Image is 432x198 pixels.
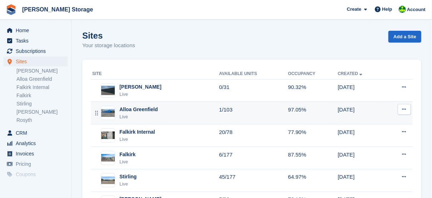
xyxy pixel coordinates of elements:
[4,149,68,159] a: menu
[219,147,288,169] td: 6/177
[4,169,68,179] a: menu
[338,79,385,102] td: [DATE]
[16,84,68,91] a: Falkirk Internal
[219,169,288,192] td: 45/177
[16,149,59,159] span: Invoices
[16,76,68,83] a: Alloa Greenfield
[82,31,135,40] h1: Sites
[219,79,288,102] td: 0/31
[119,136,155,143] div: Live
[119,113,158,120] div: Live
[338,71,364,76] a: Created
[19,4,96,15] a: [PERSON_NAME] Storage
[101,109,115,117] img: Image of Alloa Greenfield site
[338,124,385,147] td: [DATE]
[119,128,155,136] div: Falkirk Internal
[4,180,68,190] a: menu
[219,68,288,80] th: Available Units
[407,6,426,13] span: Account
[16,117,68,124] a: Rosyth
[16,100,68,107] a: Stirling
[4,128,68,138] a: menu
[4,56,68,66] a: menu
[288,147,338,169] td: 87.55%
[16,25,59,35] span: Home
[119,106,158,113] div: Alloa Greenfield
[288,79,338,102] td: 90.32%
[119,173,137,180] div: Stirling
[219,124,288,147] td: 20/78
[16,92,68,99] a: Falkirk
[288,124,338,147] td: 77.90%
[101,154,115,162] img: Image of Falkirk site
[101,132,115,139] img: Image of Falkirk Internal site
[119,158,136,165] div: Live
[338,169,385,192] td: [DATE]
[101,86,115,95] img: Image of Alloa Kelliebank site
[119,91,161,98] div: Live
[338,147,385,169] td: [DATE]
[119,180,137,188] div: Live
[119,83,161,91] div: [PERSON_NAME]
[6,4,16,15] img: stora-icon-8386f47178a22dfd0bd8f6a31ec36ba5ce8667c1dd55bd0f319d3a0aa187defe.svg
[16,56,59,66] span: Sites
[4,138,68,148] a: menu
[91,68,219,80] th: Site
[288,169,338,192] td: 64.97%
[338,102,385,124] td: [DATE]
[16,109,68,115] a: [PERSON_NAME]
[16,68,68,74] a: [PERSON_NAME]
[16,128,59,138] span: CRM
[4,159,68,169] a: menu
[288,102,338,124] td: 97.05%
[4,46,68,56] a: menu
[219,102,288,124] td: 1/103
[399,6,406,13] img: Claire Wilson
[288,68,338,80] th: Occupancy
[4,36,68,46] a: menu
[388,31,421,43] a: Add a Site
[347,6,361,13] span: Create
[4,25,68,35] a: menu
[16,159,59,169] span: Pricing
[16,138,59,148] span: Analytics
[16,169,59,179] span: Coupons
[16,180,59,190] span: Insurance
[82,41,135,50] p: Your storage locations
[382,6,392,13] span: Help
[16,36,59,46] span: Tasks
[119,151,136,158] div: Falkirk
[101,177,115,184] img: Image of Stirling site
[16,46,59,56] span: Subscriptions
